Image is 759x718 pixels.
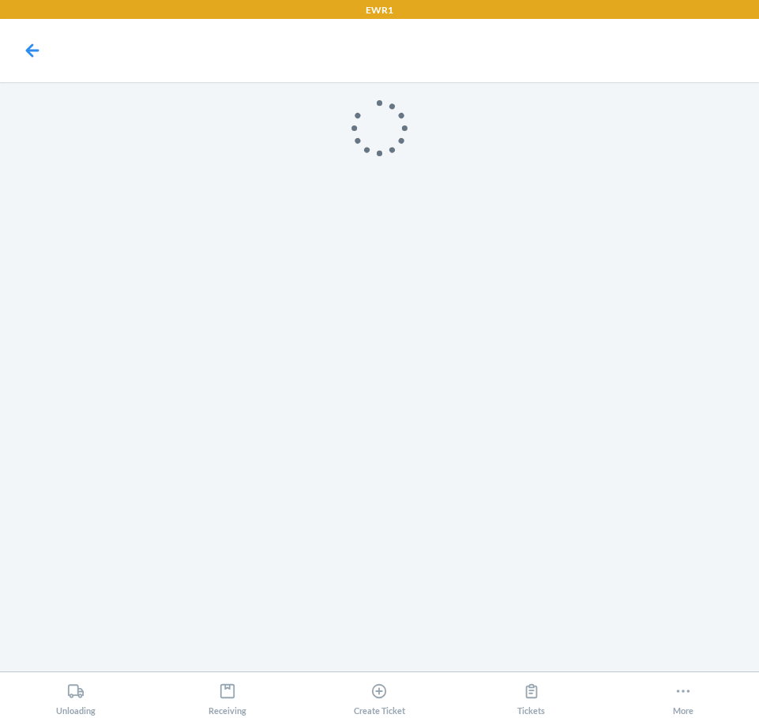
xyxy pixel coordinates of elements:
div: Tickets [517,676,545,716]
button: Create Ticket [303,672,455,716]
div: Receiving [209,676,246,716]
div: Unloading [56,676,96,716]
button: More [607,672,759,716]
button: Receiving [152,672,303,716]
button: Tickets [456,672,607,716]
p: EWR1 [366,3,393,17]
div: More [673,676,693,716]
div: Create Ticket [354,676,405,716]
